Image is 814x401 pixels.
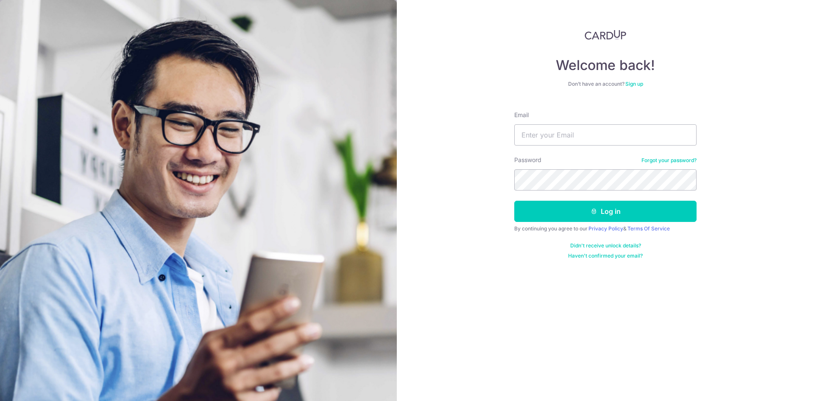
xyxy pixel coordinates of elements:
[514,124,697,146] input: Enter your Email
[514,225,697,232] div: By continuing you agree to our &
[641,157,697,164] a: Forgot your password?
[585,30,626,40] img: CardUp Logo
[514,111,529,119] label: Email
[514,201,697,222] button: Log in
[570,242,641,249] a: Didn't receive unlock details?
[514,156,541,164] label: Password
[568,252,643,259] a: Haven't confirmed your email?
[514,81,697,87] div: Don’t have an account?
[514,57,697,74] h4: Welcome back!
[625,81,643,87] a: Sign up
[588,225,623,232] a: Privacy Policy
[627,225,670,232] a: Terms Of Service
